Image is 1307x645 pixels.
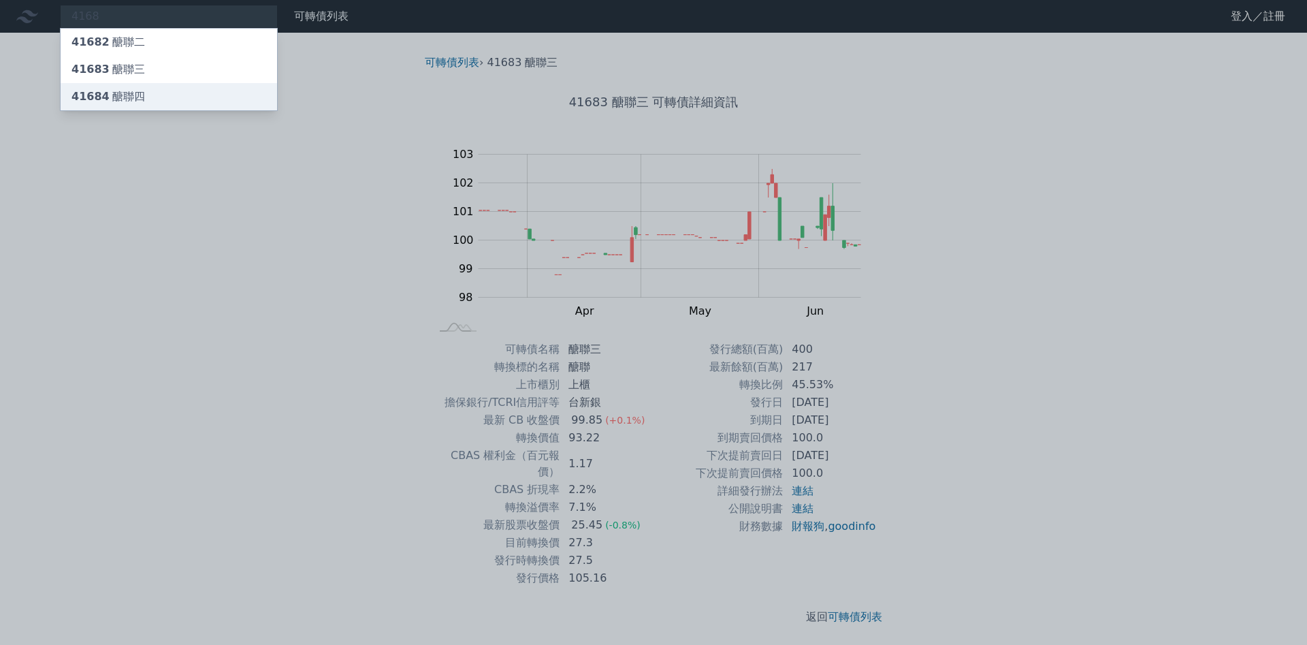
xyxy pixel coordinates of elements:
[61,29,277,56] a: 41682醣聯二
[61,56,277,83] a: 41683醣聯三
[71,35,110,48] span: 41682
[71,34,145,50] div: 醣聯二
[61,83,277,110] a: 41684醣聯四
[71,61,145,78] div: 醣聯三
[71,89,145,105] div: 醣聯四
[71,90,110,103] span: 41684
[71,63,110,76] span: 41683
